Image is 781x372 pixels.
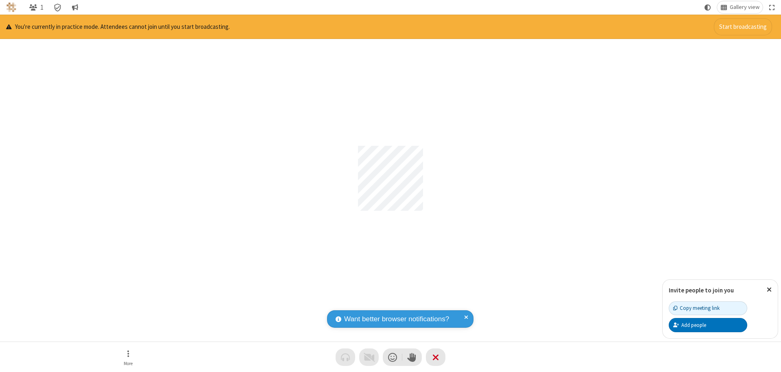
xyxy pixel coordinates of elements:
[673,304,720,312] div: Copy meeting link
[761,280,778,300] button: Close popover
[714,18,772,35] button: Start broadcasting
[669,286,734,294] label: Invite people to join you
[7,2,16,12] img: QA Selenium DO NOT DELETE OR CHANGE
[669,318,747,332] button: Add people
[359,348,379,366] button: Video
[124,361,133,366] span: More
[701,1,714,13] button: Using system theme
[344,314,449,324] span: Want better browser notifications?
[669,301,747,315] button: Copy meeting link
[383,348,402,366] button: Send a reaction
[50,1,65,13] div: Meeting details Encryption enabled
[40,4,44,11] span: 1
[26,1,47,13] button: Open participant list
[336,348,355,366] button: Audio problem - check your Internet connection or call by phone
[426,348,445,366] button: End or leave meeting
[766,1,778,13] button: Fullscreen
[68,1,81,13] button: Conversation
[116,346,140,369] button: Open menu
[6,22,230,32] p: You're currently in practice mode. Attendees cannot join until you start broadcasting.
[717,1,763,13] button: Change layout
[730,4,759,11] span: Gallery view
[402,348,422,366] button: Raise hand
